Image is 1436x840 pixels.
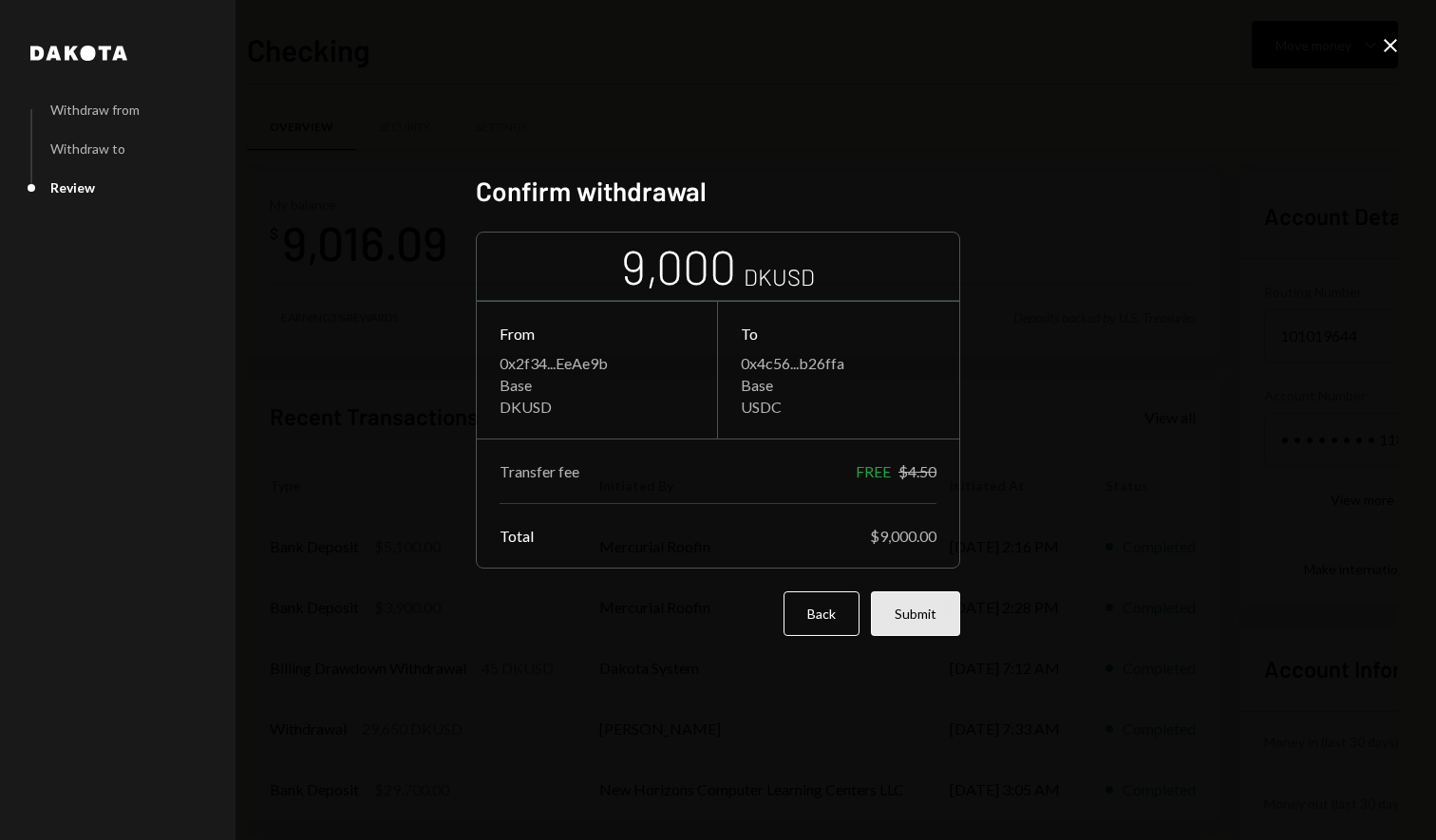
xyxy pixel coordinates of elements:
div: Withdraw to [50,140,125,157]
div: FREE [856,462,891,480]
div: Base [741,376,936,394]
div: $9,000.00 [870,527,936,545]
div: DKUSD [744,261,815,292]
div: To [741,325,936,343]
div: $4.50 [898,462,936,480]
h2: Confirm withdrawal [476,173,960,210]
div: 0x2f34...EeAe9b [500,354,694,372]
button: Submit [871,591,960,636]
div: DKUSD [500,398,694,416]
div: Withdraw from [50,102,140,118]
div: Base [500,376,694,394]
div: Total [500,527,534,545]
div: 9,000 [621,236,736,296]
div: USDC [741,398,936,416]
div: Review [50,179,95,196]
div: From [500,325,694,343]
div: Transfer fee [500,462,579,480]
div: 0x4c56...b26ffa [741,354,936,372]
button: Back [784,591,860,636]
